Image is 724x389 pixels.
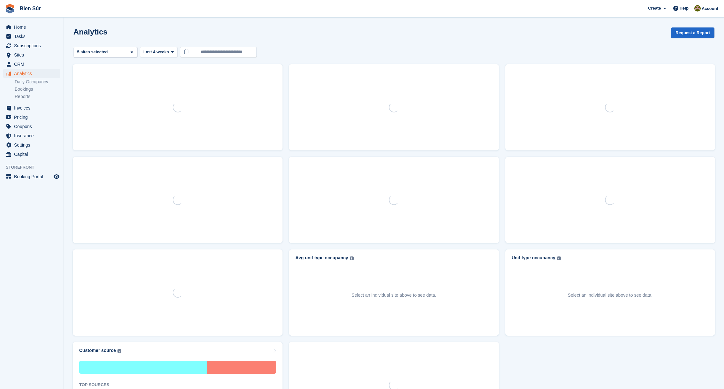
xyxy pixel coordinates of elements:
[79,381,276,388] div: TOP SOURCES
[694,5,701,11] img: Matthieu Burnand
[702,5,718,12] span: Account
[557,256,561,260] img: icon-info-grey-7440780725fd019a000dd9b08b2336e03edf1995a4989e88bcd33f0948082b44.svg
[14,122,52,131] span: Coupons
[3,113,60,122] a: menu
[15,94,60,100] a: Reports
[79,348,116,353] div: Customer source
[14,69,52,78] span: Analytics
[140,47,177,57] button: Last 4 weeks
[14,41,52,50] span: Subscriptions
[350,256,354,260] img: icon-info-grey-7440780725fd019a000dd9b08b2336e03edf1995a4989e88bcd33f0948082b44.svg
[79,361,207,374] div: Storefront booking
[14,141,52,149] span: Settings
[207,361,276,374] div: Uncategorised
[14,32,52,41] span: Tasks
[14,131,52,140] span: Insurance
[3,50,60,59] a: menu
[295,255,348,261] div: Avg unit type occupancy
[6,164,64,171] span: Storefront
[17,3,43,14] a: Bien Sûr
[14,23,52,32] span: Home
[76,49,110,55] div: 5 sites selected
[14,150,52,159] span: Capital
[14,103,52,112] span: Invoices
[14,113,52,122] span: Pricing
[648,5,661,11] span: Create
[680,5,689,11] span: Help
[3,32,60,41] a: menu
[671,27,714,38] button: Request a Report
[3,69,60,78] a: menu
[53,173,60,180] a: Preview store
[14,172,52,181] span: Booking Portal
[3,150,60,159] a: menu
[3,131,60,140] a: menu
[3,23,60,32] a: menu
[3,41,60,50] a: menu
[117,349,121,353] img: icon-info-grey-7440780725fd019a000dd9b08b2336e03edf1995a4989e88bcd33f0948082b44.svg
[3,141,60,149] a: menu
[351,292,436,299] p: Select an individual site above to see data.
[3,103,60,112] a: menu
[568,292,652,299] p: Select an individual site above to see data.
[5,4,15,13] img: stora-icon-8386f47178a22dfd0bd8f6a31ec36ba5ce8667c1dd55bd0f319d3a0aa187defe.svg
[3,122,60,131] a: menu
[73,27,108,36] h2: Analytics
[512,255,555,261] div: Unit type occupancy
[14,50,52,59] span: Sites
[3,172,60,181] a: menu
[14,60,52,69] span: CRM
[15,79,60,85] a: Daily Occupancy
[15,86,60,92] a: Bookings
[3,60,60,69] a: menu
[143,49,169,55] span: Last 4 weeks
